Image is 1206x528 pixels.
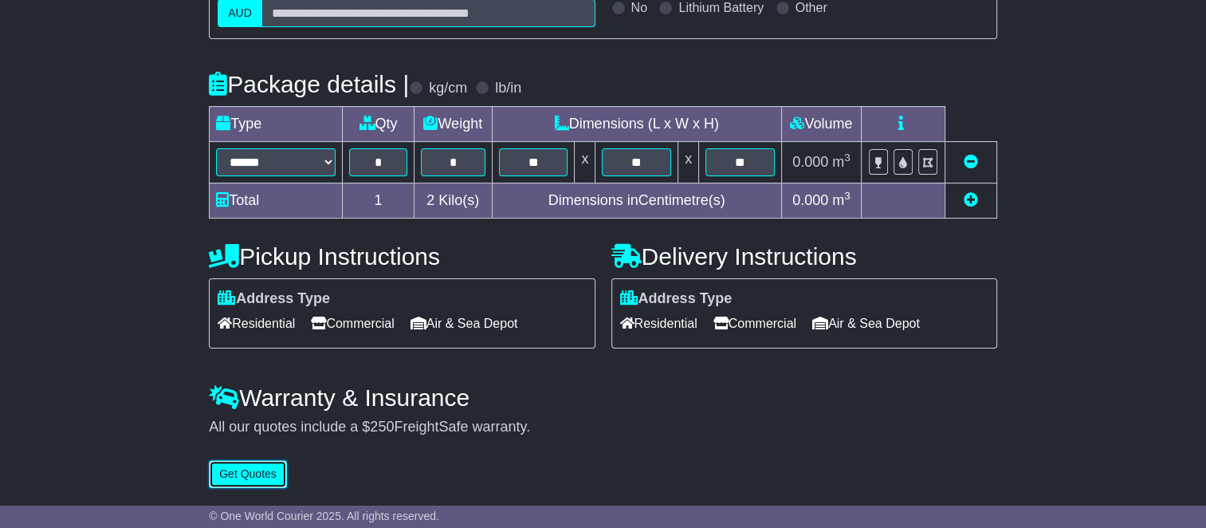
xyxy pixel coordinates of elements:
[429,80,467,97] label: kg/cm
[218,290,330,308] label: Address Type
[713,311,796,336] span: Commercial
[370,419,394,435] span: 250
[620,311,697,336] span: Residential
[611,243,997,270] h4: Delivery Instructions
[210,106,343,141] td: Type
[575,141,595,183] td: x
[678,141,699,183] td: x
[781,106,861,141] td: Volume
[209,419,997,436] div: All our quotes include a $ FreightSafe warranty.
[964,192,978,208] a: Add new item
[812,311,920,336] span: Air & Sea Depot
[311,311,394,336] span: Commercial
[832,154,850,170] span: m
[209,71,409,97] h4: Package details |
[832,192,850,208] span: m
[343,106,414,141] td: Qty
[209,460,287,488] button: Get Quotes
[414,183,492,218] td: Kilo(s)
[411,311,518,336] span: Air & Sea Depot
[218,311,295,336] span: Residential
[414,106,492,141] td: Weight
[792,154,828,170] span: 0.000
[792,192,828,208] span: 0.000
[209,384,997,411] h4: Warranty & Insurance
[620,290,733,308] label: Address Type
[343,183,414,218] td: 1
[210,183,343,218] td: Total
[844,152,850,164] sup: 3
[209,243,595,270] h4: Pickup Instructions
[492,183,781,218] td: Dimensions in Centimetre(s)
[492,106,781,141] td: Dimensions (L x W x H)
[495,80,521,97] label: lb/in
[209,510,439,522] span: © One World Courier 2025. All rights reserved.
[844,190,850,202] sup: 3
[426,192,434,208] span: 2
[964,154,978,170] a: Remove this item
